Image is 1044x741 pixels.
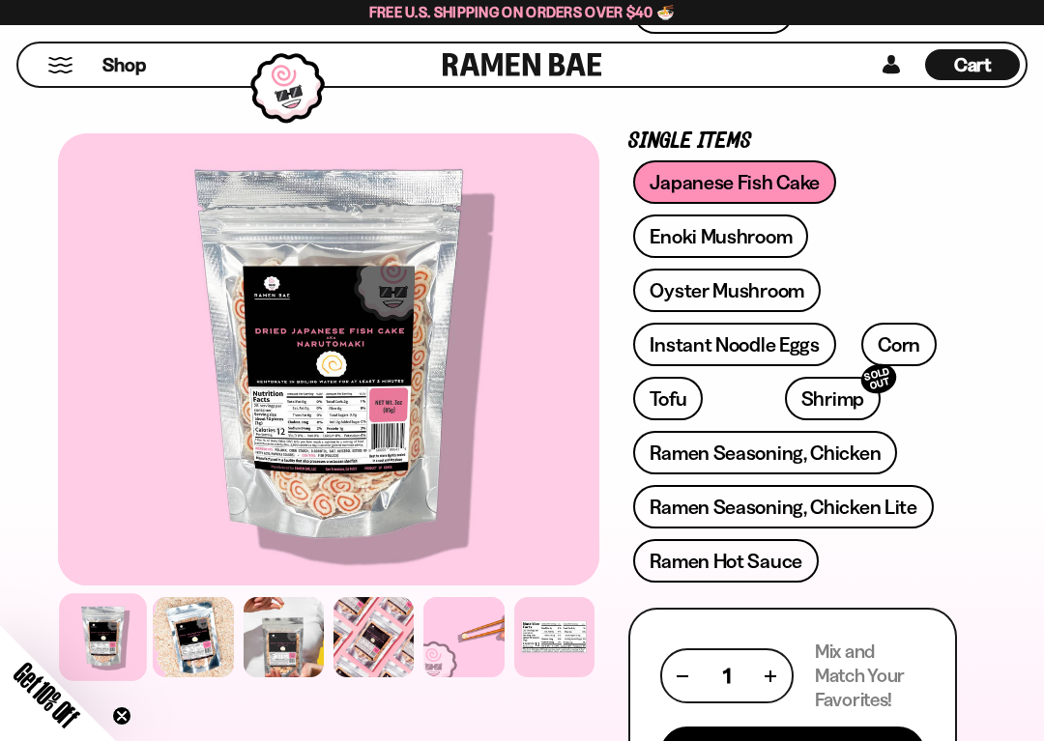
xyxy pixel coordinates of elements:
[633,431,897,474] a: Ramen Seasoning, Chicken
[785,377,881,420] a: ShrimpSOLD OUT
[954,53,992,76] span: Cart
[102,52,146,78] span: Shop
[102,49,146,80] a: Shop
[723,664,731,688] span: 1
[633,539,819,583] a: Ramen Hot Sauce
[633,214,808,258] a: Enoki Mushroom
[633,377,703,420] a: Tofu
[857,360,900,398] div: SOLD OUT
[633,269,821,312] a: Oyster Mushroom
[628,132,957,151] p: Single Items
[861,323,937,366] a: Corn
[633,485,933,528] a: Ramen Seasoning, Chicken Lite
[9,657,84,732] span: Get 10% Off
[925,43,1020,86] a: Cart
[112,706,131,726] button: Close teaser
[369,3,676,21] span: Free U.S. Shipping on Orders over $40 🍜
[47,57,73,73] button: Mobile Menu Trigger
[633,323,835,366] a: Instant Noodle Eggs
[815,640,925,712] p: Mix and Match Your Favorites!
